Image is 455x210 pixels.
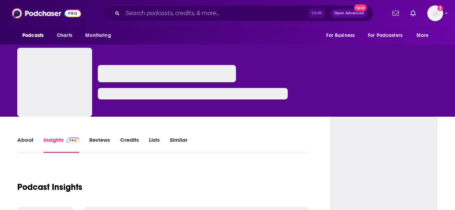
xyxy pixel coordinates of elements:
[321,29,364,42] button: open menu
[427,5,443,21] img: User Profile
[57,31,72,41] span: Charts
[308,9,325,18] span: Ctrl K
[437,5,443,11] svg: Add a profile image
[331,9,367,18] button: Open AdvancedNew
[170,136,187,153] a: Similar
[326,31,355,41] span: For Business
[363,29,413,42] button: open menu
[354,4,367,11] span: New
[89,136,110,153] a: Reviews
[22,31,44,41] span: Podcasts
[149,136,160,153] a: Lists
[103,5,373,22] div: Search podcasts, credits, & more...
[427,5,443,21] span: Logged in as Ashley_Beenen
[52,29,77,42] a: Charts
[120,136,139,153] a: Credits
[80,29,120,42] button: open menu
[334,11,364,15] span: Open Advanced
[368,31,402,41] span: For Podcasters
[390,7,402,19] a: Show notifications dropdown
[44,136,79,153] a: InsightsPodchaser Pro
[427,5,443,21] button: Show profile menu
[408,7,419,19] a: Show notifications dropdown
[12,6,81,20] img: Podchaser - Follow, Share and Rate Podcasts
[417,31,429,41] span: More
[123,8,308,19] input: Search podcasts, credits, & more...
[17,136,33,153] a: About
[17,29,53,42] button: open menu
[67,137,79,143] img: Podchaser Pro
[85,31,111,41] span: Monitoring
[411,29,438,42] button: open menu
[17,182,82,192] h1: Podcast Insights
